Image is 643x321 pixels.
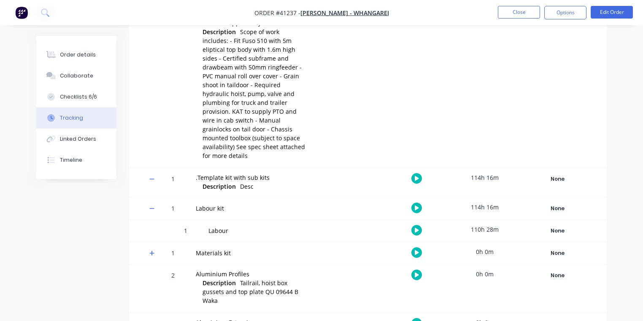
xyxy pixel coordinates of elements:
[15,6,28,19] img: Factory
[160,199,186,219] div: 1
[453,198,516,217] div: 114h 16m
[60,51,96,59] div: Order details
[527,248,588,259] div: None
[453,242,516,261] div: 0h 0m
[527,203,588,214] div: None
[453,168,516,187] div: 114h 16m
[173,221,198,242] div: 1
[60,72,93,80] div: Collaborate
[527,270,588,281] div: None
[591,6,633,19] button: Edit Order
[203,279,298,305] span: Tailrail, hoist box gussets and top plate QU 09644 B Waka
[527,247,588,259] button: None
[36,86,116,107] button: Checklists 6/6
[160,243,186,264] div: 1
[527,270,588,281] button: None
[36,65,116,86] button: Collaborate
[453,265,516,284] div: 0h 0m
[60,135,96,143] div: Linked Orders
[527,225,588,237] button: None
[527,225,588,236] div: None
[60,93,97,101] div: Checklists 6/6
[36,107,116,128] button: Tracking
[527,173,588,185] button: None
[203,182,236,191] span: Description
[527,203,588,214] button: None
[36,150,116,171] button: Timeline
[196,249,306,257] div: Materials kit
[196,173,306,182] div: .Template kit with sub kits
[160,266,186,313] div: 2
[196,204,306,213] div: Labour kit
[498,6,540,19] button: Close
[208,226,306,235] div: Labour
[60,114,83,122] div: Tracking
[203,278,236,287] span: Description
[36,44,116,65] button: Order details
[453,220,516,239] div: 110h 28m
[300,9,389,17] a: [PERSON_NAME] - Whangarei
[203,27,236,36] span: Description
[527,174,588,185] div: None
[196,270,306,278] div: Aluminium Profiles
[203,28,305,160] span: Scope of work includes: - Fit Fuso 510 with 5m eliptical top body with 1.6m high sides - Certifie...
[254,9,300,17] span: Order #41237 -
[544,6,586,19] button: Options
[240,182,254,190] span: Desc
[160,169,186,197] div: 1
[36,128,116,150] button: Linked Orders
[60,156,82,164] div: Timeline
[160,6,186,168] div: 0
